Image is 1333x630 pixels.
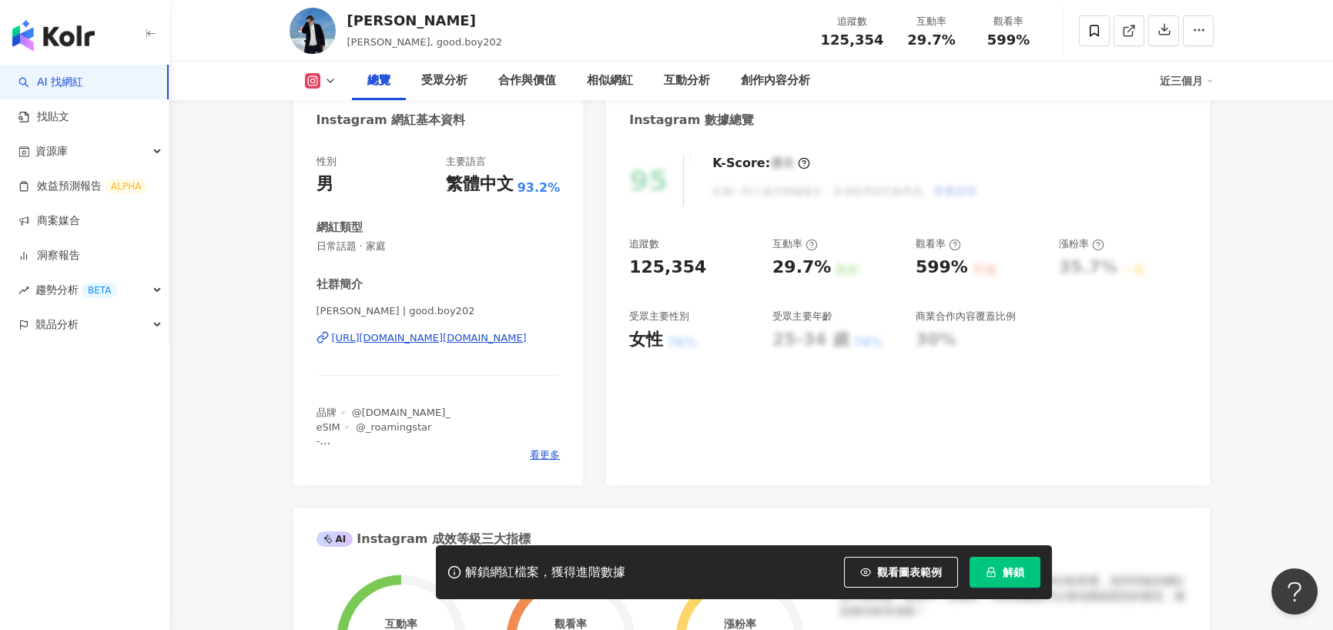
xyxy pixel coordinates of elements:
div: 商業合作內容覆蓋比例 [916,310,1016,323]
span: 趨勢分析 [35,273,117,307]
a: 商案媒合 [18,213,80,229]
span: 599% [987,32,1030,48]
div: 女性 [629,328,663,352]
a: searchAI 找網紅 [18,75,83,90]
div: 追蹤數 [821,14,884,29]
img: KOL Avatar [290,8,336,54]
div: 性別 [317,155,337,169]
span: 29.7% [907,32,955,48]
span: 品牌▫️ @[DOMAIN_NAME]_ eSIM▫️ @_roamingstar - ▫️品牌官網▫️ [317,407,450,461]
span: 觀看圖表範例 [877,566,942,578]
span: lock [986,567,996,578]
div: Instagram 網紅基本資料 [317,112,466,129]
div: 互動率 [903,14,961,29]
div: 互動分析 [664,72,710,90]
div: 主要語言 [446,155,486,169]
span: 解鎖 [1003,566,1024,578]
div: 總覽 [367,72,390,90]
div: 漲粉率 [723,618,755,630]
div: 繁體中文 [446,173,514,196]
span: 競品分析 [35,307,79,342]
div: 男 [317,173,333,196]
div: K-Score : [712,155,810,172]
div: 創作內容分析 [741,72,810,90]
span: 125,354 [821,32,884,48]
a: 找貼文 [18,109,69,125]
div: 合作與價值 [498,72,556,90]
div: BETA [82,283,117,298]
div: 受眾分析 [421,72,467,90]
a: 效益預測報告ALPHA [18,179,147,194]
div: 觀看率 [980,14,1038,29]
button: 觀看圖表範例 [844,557,958,588]
div: [PERSON_NAME] [347,11,503,30]
span: 資源庫 [35,134,68,169]
span: rise [18,285,29,296]
div: 互動率 [772,237,818,251]
span: [PERSON_NAME] | good.boy202 [317,304,561,318]
a: [URL][DOMAIN_NAME][DOMAIN_NAME] [317,331,561,345]
div: 解鎖網紅檔案，獲得進階數據 [465,565,625,581]
div: 相似網紅 [587,72,633,90]
div: 觀看率 [916,237,961,251]
div: 互動率 [384,618,417,630]
div: 受眾主要性別 [629,310,689,323]
span: 日常話題 · 家庭 [317,240,561,253]
div: 125,354 [629,256,706,280]
div: 599% [916,256,968,280]
span: 看更多 [530,448,560,462]
a: 洞察報告 [18,248,80,263]
div: 漲粉率 [1059,237,1104,251]
div: [URL][DOMAIN_NAME][DOMAIN_NAME] [332,331,527,345]
div: 社群簡介 [317,276,363,293]
div: 受眾主要年齡 [772,310,832,323]
div: Instagram 數據總覽 [629,112,754,129]
div: AI [317,531,353,547]
div: 追蹤數 [629,237,659,251]
div: 觀看率 [554,618,587,630]
button: 解鎖 [970,557,1040,588]
span: [PERSON_NAME], good.boy202 [347,36,503,48]
div: 29.7% [772,256,831,280]
span: 93.2% [517,179,561,196]
div: Instagram 成效等級三大指標 [317,531,531,548]
div: 近三個月 [1160,69,1214,93]
div: 網紅類型 [317,219,363,236]
img: logo [12,20,95,51]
